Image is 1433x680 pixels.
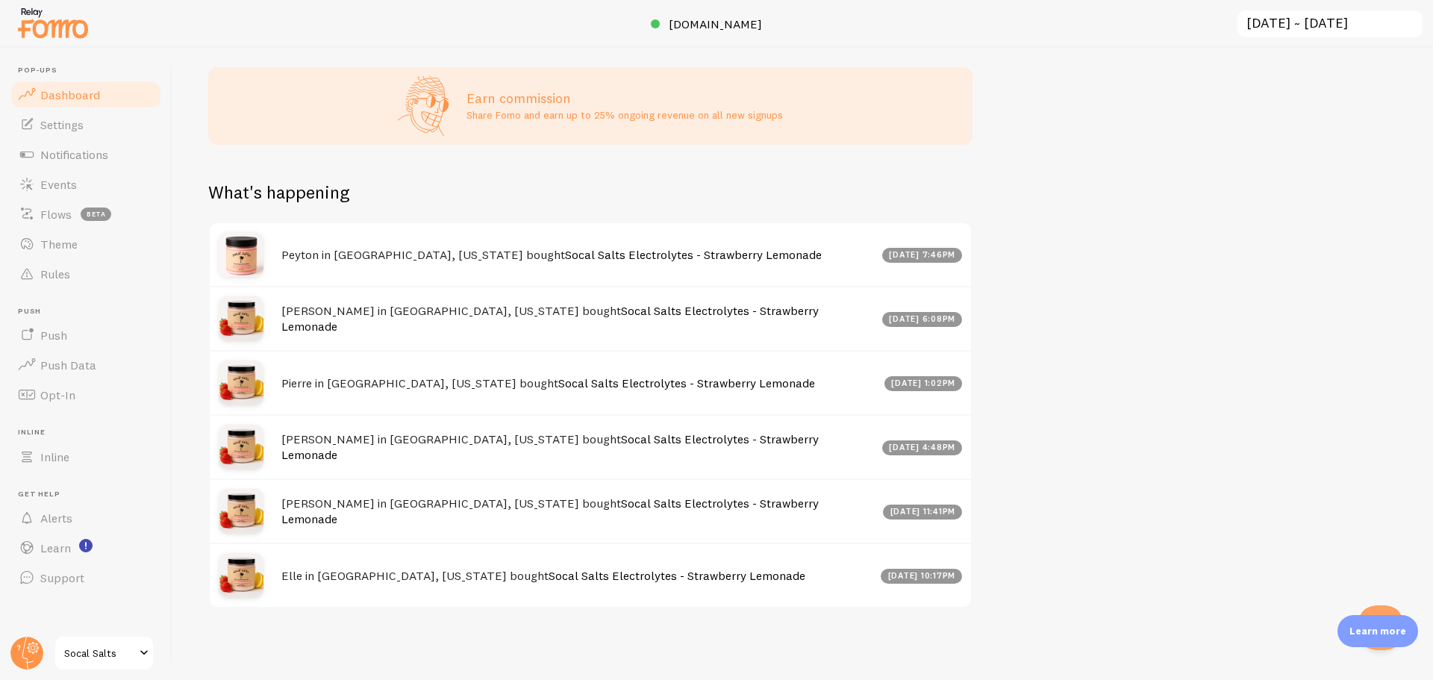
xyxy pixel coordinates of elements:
h4: Peyton in [GEOGRAPHIC_DATA], [US_STATE] bought [281,247,873,263]
a: Learn [9,533,163,563]
span: Push [18,307,163,316]
a: Rules [9,259,163,289]
div: [DATE] 6:08pm [882,312,963,327]
span: Learn [40,540,71,555]
span: Theme [40,237,78,252]
span: Settings [40,117,84,132]
div: [DATE] 11:41pm [883,505,962,520]
span: Rules [40,266,70,281]
p: Learn more [1349,624,1406,638]
div: [DATE] 4:48pm [882,440,963,455]
a: Socal Salts Electrolytes - Strawberry Lemonade [281,303,819,334]
h2: What's happening [208,181,349,204]
a: Theme [9,229,163,259]
a: Notifications [9,140,163,169]
a: Inline [9,442,163,472]
h4: [PERSON_NAME] in [GEOGRAPHIC_DATA], [US_STATE] bought [281,431,873,462]
a: Socal Salts Electrolytes - Strawberry Lemonade [281,496,819,526]
h3: Earn commission [466,90,783,107]
span: Socal Salts [64,644,135,662]
span: Opt-In [40,387,75,402]
div: Learn more [1337,615,1418,647]
span: Dashboard [40,87,100,102]
a: Opt-In [9,380,163,410]
a: Support [9,563,163,593]
a: Socal Salts Electrolytes - Strawberry Lemonade [549,568,805,583]
a: Push Data [9,350,163,380]
span: Alerts [40,511,72,525]
span: Get Help [18,490,163,499]
h4: [PERSON_NAME] in [GEOGRAPHIC_DATA], [US_STATE] bought [281,303,873,334]
span: Push Data [40,358,96,372]
svg: <p>Watch New Feature Tutorials!</p> [79,539,93,552]
a: Events [9,169,163,199]
span: Inline [18,428,163,437]
span: Pop-ups [18,66,163,75]
span: Flows [40,207,72,222]
span: beta [81,208,111,221]
span: Events [40,177,77,192]
div: [DATE] 7:46pm [882,248,963,263]
div: [DATE] 10:17pm [881,569,962,584]
h4: Pierre in [GEOGRAPHIC_DATA], [US_STATE] bought [281,375,875,391]
span: Notifications [40,147,108,162]
p: Share Fomo and earn up to 25% ongoing revenue on all new signups [466,107,783,122]
img: fomo-relay-logo-orange.svg [16,4,90,42]
span: Support [40,570,84,585]
div: [DATE] 1:02pm [884,376,963,391]
a: Socal Salts Electrolytes - Strawberry Lemonade [565,247,822,262]
a: Push [9,320,163,350]
a: Socal Salts [54,635,154,671]
a: Socal Salts Electrolytes - Strawberry Lemonade [558,375,815,390]
h4: [PERSON_NAME] in [GEOGRAPHIC_DATA], [US_STATE] bought [281,496,874,526]
a: Dashboard [9,80,163,110]
a: Flows beta [9,199,163,229]
a: Alerts [9,503,163,533]
span: Inline [40,449,69,464]
h4: Elle in [GEOGRAPHIC_DATA], [US_STATE] bought [281,568,872,584]
iframe: Help Scout Beacon - Open [1358,605,1403,650]
a: Settings [9,110,163,140]
a: Socal Salts Electrolytes - Strawberry Lemonade [281,431,819,462]
span: Push [40,328,67,343]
